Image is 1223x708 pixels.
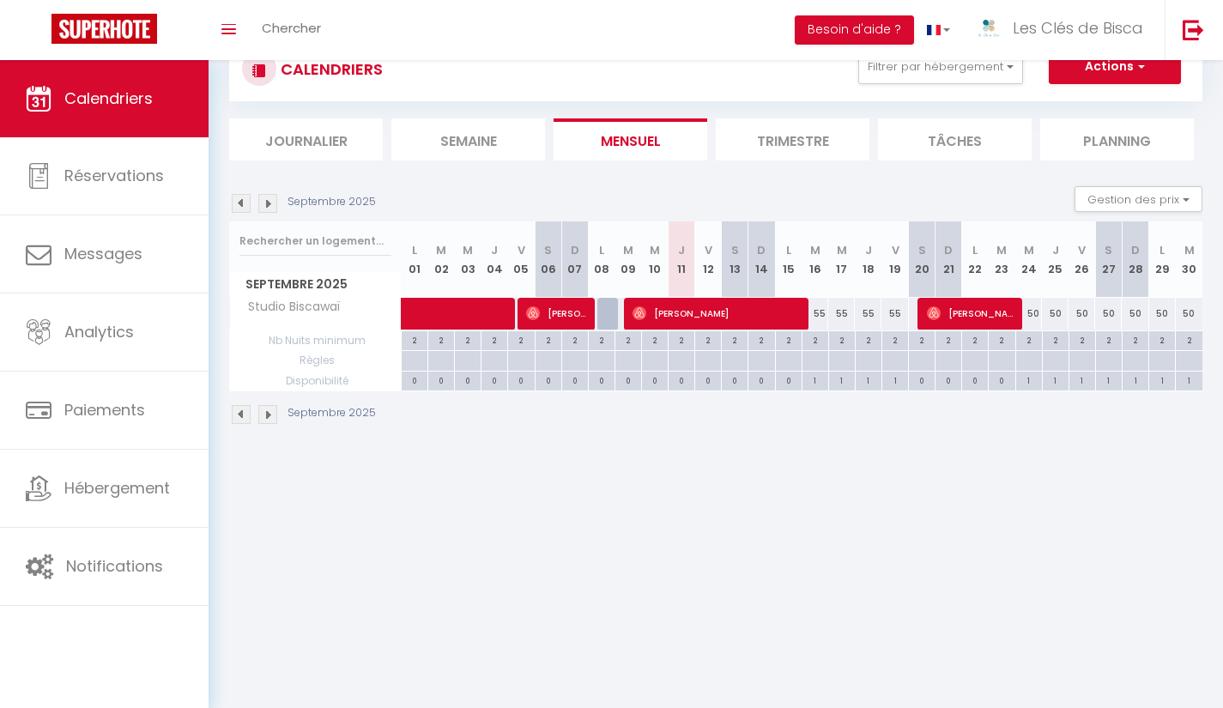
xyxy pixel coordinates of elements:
[776,331,802,348] div: 2
[757,242,766,258] abbr: D
[695,331,721,348] div: 2
[1176,221,1202,298] th: 30
[642,331,668,348] div: 2
[1049,50,1181,84] button: Actions
[536,372,561,388] div: 0
[731,242,739,258] abbr: S
[855,298,881,330] div: 55
[1159,242,1165,258] abbr: L
[1069,221,1095,298] th: 26
[918,242,926,258] abbr: S
[776,372,802,388] div: 0
[428,372,454,388] div: 0
[402,372,427,388] div: 0
[641,221,668,298] th: 10
[828,221,855,298] th: 17
[1042,298,1069,330] div: 50
[748,331,774,348] div: 2
[1043,372,1069,388] div: 1
[935,372,961,388] div: 0
[775,221,802,298] th: 15
[1176,331,1202,348] div: 2
[795,15,914,45] button: Besoin d'aide ?
[588,221,615,298] th: 08
[705,242,712,258] abbr: V
[481,221,508,298] th: 04
[989,221,1015,298] th: 23
[1123,372,1148,388] div: 1
[463,242,473,258] abbr: M
[1069,331,1095,348] div: 2
[64,477,170,499] span: Hébergement
[802,221,828,298] th: 16
[589,372,615,388] div: 0
[633,297,801,330] span: [PERSON_NAME]
[1123,331,1148,348] div: 2
[1042,221,1069,298] th: 25
[402,221,428,298] th: 01
[722,372,748,388] div: 0
[230,331,401,350] span: Nb Nuits minimum
[1122,298,1148,330] div: 50
[1150,631,1210,695] iframe: Chat
[1096,331,1122,348] div: 2
[678,242,685,258] abbr: J
[1149,221,1176,298] th: 29
[944,242,953,258] abbr: D
[1040,118,1194,160] li: Planning
[535,221,561,298] th: 06
[455,331,481,348] div: 2
[561,221,588,298] th: 07
[230,351,401,370] span: Règles
[856,372,881,388] div: 1
[829,331,855,348] div: 2
[856,331,881,348] div: 2
[491,242,498,258] abbr: J
[64,243,142,264] span: Messages
[288,194,376,210] p: Septembre 2025
[554,118,707,160] li: Mensuel
[1075,186,1202,212] button: Gestion des prix
[230,372,401,390] span: Disponibilité
[1149,298,1176,330] div: 50
[935,221,962,298] th: 21
[1015,298,1042,330] div: 50
[909,221,935,298] th: 20
[544,242,552,258] abbr: S
[1043,331,1069,348] div: 2
[615,221,641,298] th: 09
[976,15,1002,41] img: ...
[989,331,1014,348] div: 2
[962,372,988,388] div: 0
[927,297,1015,330] span: [PERSON_NAME]
[802,331,828,348] div: 2
[66,555,163,577] span: Notifications
[64,321,134,342] span: Analytics
[229,118,383,160] li: Journalier
[716,118,869,160] li: Trimestre
[909,331,935,348] div: 2
[695,372,721,388] div: 0
[996,242,1007,258] abbr: M
[878,118,1032,160] li: Tâches
[436,242,446,258] abbr: M
[858,50,1023,84] button: Filtrer par hébergement
[288,405,376,421] p: Septembre 2025
[748,221,775,298] th: 14
[1176,298,1202,330] div: 50
[882,372,908,388] div: 1
[562,372,588,388] div: 0
[64,165,164,186] span: Réservations
[428,221,455,298] th: 02
[989,372,1014,388] div: 0
[1095,221,1122,298] th: 27
[1016,331,1042,348] div: 2
[1069,298,1095,330] div: 50
[1024,242,1034,258] abbr: M
[615,372,641,388] div: 0
[1096,372,1122,388] div: 1
[1105,242,1112,258] abbr: S
[669,372,694,388] div: 0
[1013,17,1143,39] span: Les Clés de Bisca
[276,50,383,88] h3: CALENDRIERS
